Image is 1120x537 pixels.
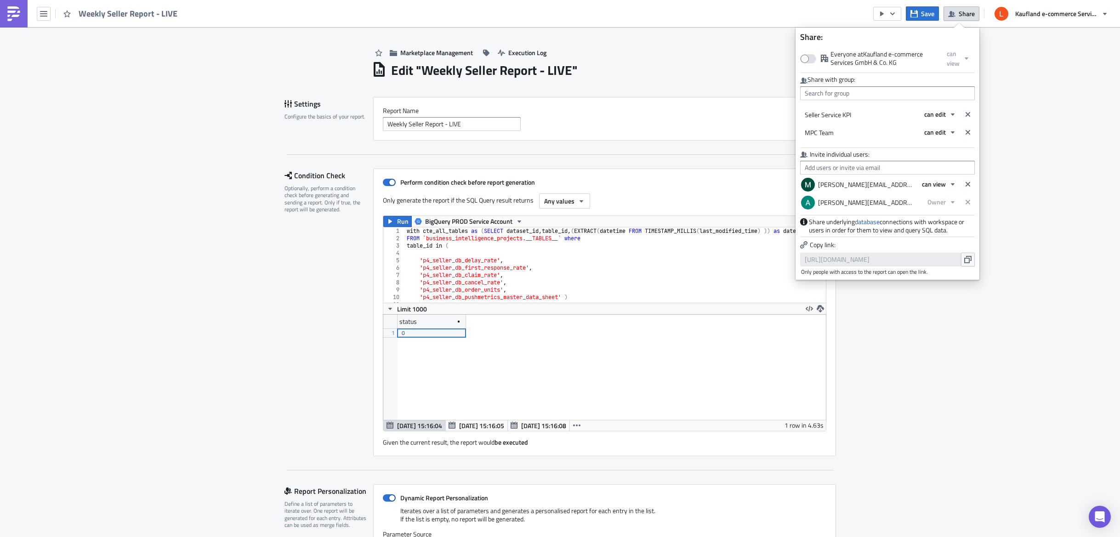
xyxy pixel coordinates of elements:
span: Execution Log [508,48,546,57]
img: Avatar [994,6,1009,22]
div: Condition Check [284,169,373,182]
div: 10 [383,294,405,301]
img: PushMetrics [6,6,21,21]
button: Marketplace Management [385,45,478,60]
div: 8 [383,279,405,286]
button: can view [942,46,975,70]
div: Share with group: [800,75,975,84]
span: can view [922,179,946,189]
div: 1 row in 4.63s [785,420,824,431]
span: can edit [924,127,946,137]
div: Optionally, perform a condition check before generating and sending a report. Only if true, the r... [284,185,367,213]
strong: be executed [495,437,528,447]
button: can edit [920,107,961,121]
div: 5 [383,257,405,264]
a: database [855,217,880,226]
button: [DATE] 15:16:08 [507,420,570,431]
span: Share [959,9,975,18]
div: Given the current result, the report would [383,431,826,447]
div: Report Personalization [284,484,373,498]
div: 0 [402,328,461,338]
div: [PERSON_NAME][EMAIL_ADDRESS][PERSON_NAME][DOMAIN_NAME] [813,195,912,210]
div: 6 [383,264,405,271]
div: MPC Team [800,125,834,141]
span: Kaufland e-commerce Services GmbH & Co. KG [1015,9,1098,18]
p: Copy link: [800,239,975,250]
div: [PERSON_NAME][EMAIL_ADDRESS][PERSON_NAME][DOMAIN_NAME] [813,177,912,192]
span: Save [921,9,934,18]
label: Everyone at Kaufland e-commerce Services GmbH & Co. KG [800,50,942,67]
span: Weekly Seller Report - LIVE [79,8,178,19]
button: [DATE] 15:16:04 [383,420,446,431]
button: can edit [920,125,961,139]
input: Search for group [800,86,975,100]
label: Only generate the report if the SQL Query result returns [383,193,534,207]
h4: Share: [796,32,979,42]
span: can view [947,49,960,68]
label: Invite individual users: [800,150,975,158]
div: status [399,315,417,328]
img: Avatar [800,177,816,192]
div: 7 [383,271,405,279]
div: 1 [383,227,405,235]
span: [DATE] 15:16:05 [459,421,504,430]
button: Execution Log [493,45,551,60]
span: Limit 1000 [397,304,427,314]
button: can view [917,177,961,191]
span: Run [397,216,409,227]
strong: Perform condition check before report generation [400,177,535,187]
div: Configure the basics of your report. [284,113,367,120]
div: 2 [383,235,405,242]
button: Kaufland e-commerce Services GmbH & Co. KG [989,4,1113,24]
img: Avatar [800,195,816,210]
div: 4 [383,249,405,257]
div: Open Intercom Messenger [1089,506,1111,528]
button: Owner [923,195,961,209]
button: Limit 1000 [383,303,430,314]
div: 3 [383,242,405,249]
div: Seller Service KPI [800,107,851,123]
button: Save [906,6,939,21]
span: Marketplace Management [400,48,473,57]
div: 11 [383,301,405,308]
span: Owner [927,197,946,207]
div: 9 [383,286,405,294]
button: Run [383,216,412,227]
label: Report Nam﻿e [383,107,826,115]
span: BigQuery PROD Service Account [425,216,512,227]
button: BigQuery PROD Service Account [411,216,526,227]
span: Share underlying connections with workspace or users in order for them to view and query SQL data. [809,218,975,234]
button: Any values [539,193,590,209]
span: Any values [544,196,574,206]
span: [DATE] 15:16:08 [521,421,566,430]
span: can edit [924,109,946,119]
strong: Dynamic Report Personalization [400,493,488,503]
button: [DATE] 15:16:05 [445,420,508,431]
div: Settings [284,97,373,111]
div: Iterates over a list of parameters and generates a personalised report for each entry in the list... [383,507,826,530]
button: Share [944,6,979,21]
input: Add users or invite via em ail [800,161,975,175]
span: [DATE] 15:16:04 [397,421,442,430]
div: Define a list of parameters to iterate over. One report will be generated for each entry. Attribu... [284,500,367,529]
h1: Edit " Weekly Seller Report - LIVE " [391,62,578,79]
span: Only people with access to the report can open the link. [801,268,975,275]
